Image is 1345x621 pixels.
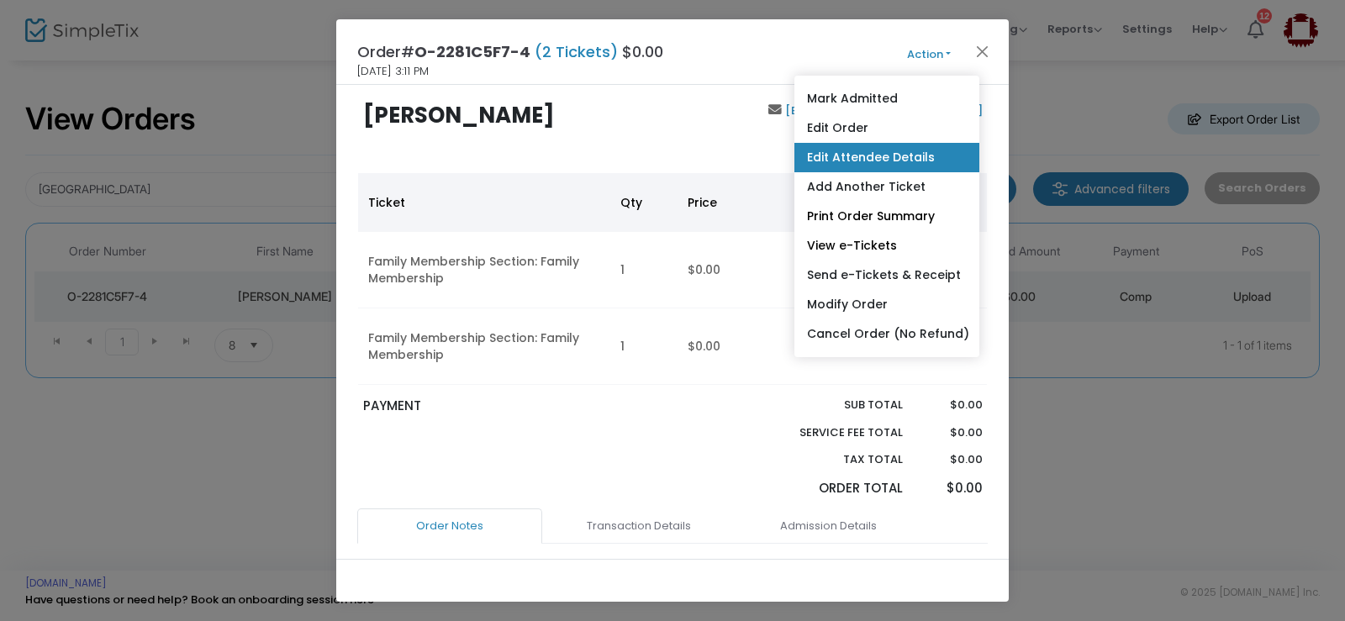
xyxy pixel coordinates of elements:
[363,100,555,130] b: [PERSON_NAME]
[878,45,979,64] button: Action
[357,40,663,63] h4: Order# $0.00
[358,232,610,308] td: Family Membership Section: Family Membership
[414,41,530,62] span: O-2281C5F7-4
[919,451,982,468] p: $0.00
[794,143,979,172] a: Edit Attendee Details
[794,231,979,261] a: View e-Tickets
[760,424,903,441] p: Service Fee Total
[919,424,982,441] p: $0.00
[760,397,903,413] p: Sub total
[363,397,665,416] p: PAYMENT
[678,173,837,232] th: Price
[358,308,610,385] td: Family Membership Section: Family Membership
[782,103,983,118] a: [EMAIL_ADDRESS][DOMAIN_NAME]
[546,508,731,544] a: Transaction Details
[530,41,622,62] span: (2 Tickets)
[610,232,678,308] td: 1
[794,319,979,349] a: Cancel Order (No Refund)
[610,308,678,385] td: 1
[919,479,982,498] p: $0.00
[794,261,979,290] a: Send e-Tickets & Receipt
[794,84,979,113] a: Mark Admitted
[760,451,903,468] p: Tax Total
[358,173,987,385] div: Data table
[919,397,982,413] p: $0.00
[678,232,837,308] td: $0.00
[610,173,678,232] th: Qty
[678,308,837,385] td: $0.00
[358,173,610,232] th: Ticket
[736,508,920,544] a: Admission Details
[357,508,542,544] a: Order Notes
[794,113,979,143] a: Edit Order
[794,202,979,231] a: Print Order Summary
[794,290,979,319] a: Modify Order
[760,479,903,498] p: Order Total
[357,63,429,80] span: [DATE] 3:11 PM
[794,172,979,202] a: Add Another Ticket
[972,40,994,62] button: Close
